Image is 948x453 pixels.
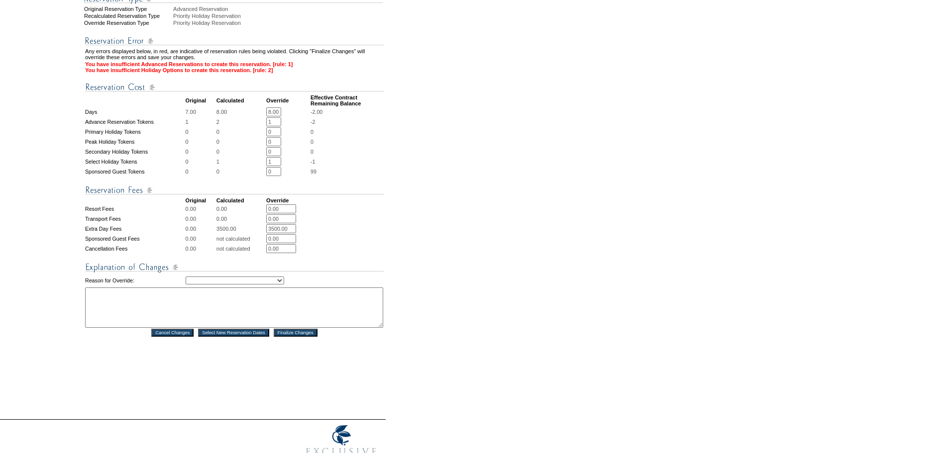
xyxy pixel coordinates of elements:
div: Advanced Reservation [173,6,385,12]
input: Finalize Changes [274,329,317,337]
td: not calculated [216,234,265,243]
td: Days [85,107,185,116]
td: 2 [216,117,265,126]
span: -1 [311,159,315,165]
td: You have insufficient Advanced Reservations to create this reservation. [rule: 1] You have insuff... [85,61,384,73]
img: Reservation Errors [85,35,384,47]
td: Advance Reservation Tokens [85,117,185,126]
td: 0.00 [216,204,265,213]
span: 0 [311,129,314,135]
td: 0 [186,167,215,176]
td: Any errors displayed below, in red, are indicative of reservation rules being violated. Clicking ... [85,48,384,60]
span: 0 [311,139,314,145]
img: Reservation Cost [85,81,384,93]
td: 1 [186,117,215,126]
td: 0 [216,147,265,156]
td: 0.00 [216,214,265,223]
div: Original Reservation Type [84,6,172,12]
td: Calculated [216,197,265,203]
div: Override Reservation Type [84,20,172,26]
td: 7.00 [186,107,215,116]
span: 99 [311,169,316,175]
td: 0.00 [186,214,215,223]
td: Cancellation Fees [85,244,185,253]
span: -2 [311,119,315,125]
img: Reservation Fees [85,184,384,196]
span: -2.00 [311,109,322,115]
input: Cancel Changes [151,329,194,337]
td: Reason for Override: [85,274,185,286]
td: Calculated [216,94,265,106]
td: 0.00 [186,244,215,253]
td: Override [266,197,310,203]
td: Primary Holiday Tokens [85,127,185,136]
td: Peak Holiday Tokens [85,137,185,146]
td: 0 [186,157,215,166]
td: Transport Fees [85,214,185,223]
td: 0.00 [186,224,215,233]
td: Secondary Holiday Tokens [85,147,185,156]
div: Priority Holiday Reservation [173,20,385,26]
td: 0.00 [186,204,215,213]
td: Sponsored Guest Fees [85,234,185,243]
td: Select Holiday Tokens [85,157,185,166]
td: 1 [216,157,265,166]
td: 0 [186,147,215,156]
img: Explanation of Changes [85,261,384,273]
td: 0 [216,127,265,136]
input: Select New Reservation Dates [198,329,269,337]
td: Override [266,94,310,106]
td: 0 [216,137,265,146]
td: 0 [186,127,215,136]
div: Priority Holiday Reservation [173,13,385,19]
span: 0 [311,149,314,155]
td: Sponsored Guest Tokens [85,167,185,176]
td: not calculated [216,244,265,253]
td: 3500.00 [216,224,265,233]
td: 0.00 [186,234,215,243]
td: Effective Contract Remaining Balance [311,94,384,106]
div: Recalculated Reservation Type [84,13,172,19]
td: 0 [186,137,215,146]
td: Original [186,197,215,203]
td: 8.00 [216,107,265,116]
td: Extra Day Fees [85,224,185,233]
td: 0 [216,167,265,176]
td: Original [186,94,215,106]
td: Resort Fees [85,204,185,213]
